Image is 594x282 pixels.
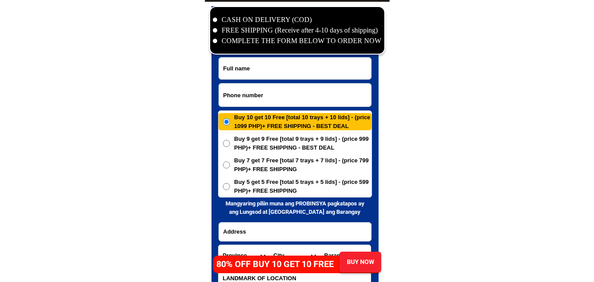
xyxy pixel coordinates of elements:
input: Buy 5 get 5 Free [total 5 trays + 5 lids] - (price 599 PHP)+ FREE SHIPPING [223,183,230,190]
span: Buy 9 get 9 Free [total 9 trays + 9 lids] - (price 999 PHP)+ FREE SHIPPING - BEST DEAL [234,135,372,152]
h4: 80% OFF BUY 10 GET 10 FREE [216,257,343,271]
li: CASH ON DELIVERY (COD) [213,15,382,25]
li: FREE SHIPPING (Receive after 4-10 days of shipping) [213,25,382,36]
input: Buy 10 get 10 Free [total 10 trays + 10 lids] - (price 1099 PHP)+ FREE SHIPPING - BEST DEAL [223,118,230,125]
span: Buy 7 get 7 Free [total 7 trays + 7 lids] - (price 799 PHP)+ FREE SHIPPING [234,156,372,173]
input: Input full_name [219,58,371,79]
select: Select commune [320,245,370,266]
span: Buy 5 get 5 Free [total 5 trays + 5 lids] - (price 599 PHP)+ FREE SHIPPING [234,178,372,195]
div: BUY NOW [339,257,381,267]
input: Input address [219,223,371,241]
input: Input phone_number [219,84,371,106]
select: Select district [269,245,320,266]
input: Buy 7 get 7 Free [total 7 trays + 7 lids] - (price 799 PHP)+ FREE SHIPPING [223,161,230,168]
input: Buy 9 get 9 Free [total 9 trays + 9 lids] - (price 999 PHP)+ FREE SHIPPING - BEST DEAL [223,140,230,147]
span: Buy 10 get 10 Free [total 10 trays + 10 lids] - (price 1099 PHP)+ FREE SHIPPING - BEST DEAL [234,113,372,130]
select: Select province [219,245,269,266]
li: COMPLETE THE FORM BELOW TO ORDER NOW [213,36,382,46]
